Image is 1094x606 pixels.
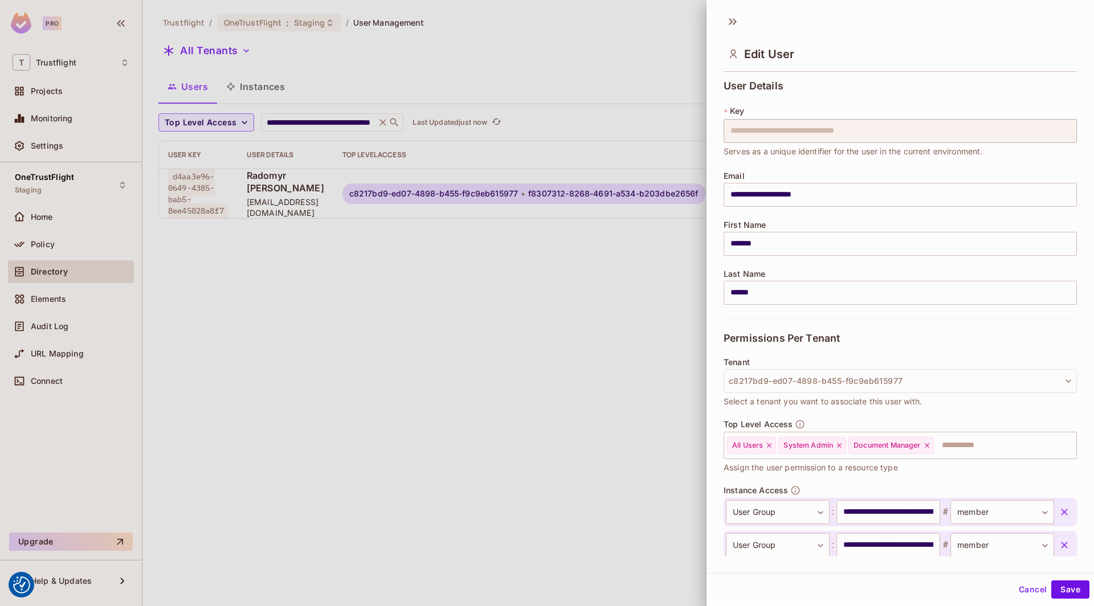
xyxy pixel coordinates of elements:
button: c8217bd9-ed07-4898-b455-f9c9eb615977 [724,369,1077,393]
button: Cancel [1014,580,1051,599]
span: Tenant [724,358,750,367]
span: Assign the user permission to a resource type [724,461,898,474]
span: Top Level Access [724,420,793,429]
div: System Admin [778,437,846,454]
div: Document Manager [848,437,933,454]
button: Save [1051,580,1089,599]
div: User Group [726,500,830,524]
span: Instance Access [724,486,788,495]
span: Document Manager [854,441,920,450]
div: member [950,533,1054,557]
span: Serves as a unique identifier for the user in the current environment. [724,145,983,158]
span: Permissions Per Tenant [724,333,840,344]
span: All Users [732,441,763,450]
img: Revisit consent button [13,576,30,593]
div: member [950,500,1054,524]
span: Key [730,107,744,116]
span: Email [724,171,745,181]
div: User Group [726,533,830,557]
span: : [830,505,836,519]
button: Consent Preferences [13,576,30,593]
span: : [830,538,836,552]
div: All Users [727,437,776,454]
span: Edit User [744,47,794,61]
span: # [940,505,950,519]
span: System Admin [783,441,833,450]
span: # [940,538,950,552]
span: First Name [724,220,766,230]
span: User Details [724,80,783,92]
span: Last Name [724,269,765,279]
button: Open [1071,444,1073,446]
span: Select a tenant you want to associate this user with. [724,395,922,408]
